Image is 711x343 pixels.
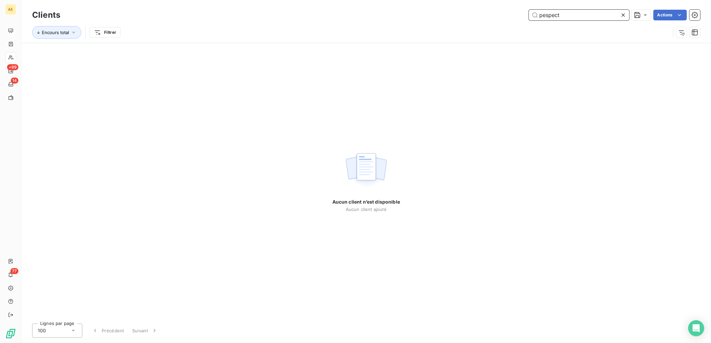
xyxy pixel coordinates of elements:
img: empty state [345,149,388,191]
div: AE [5,4,16,15]
span: Encours total [42,30,69,35]
button: Précédent [88,324,128,338]
span: 100 [38,327,46,334]
button: Actions [653,10,687,20]
span: Aucun client ajouté [346,207,387,212]
img: Logo LeanPay [5,328,16,339]
button: Suivant [128,324,162,338]
input: Rechercher [529,10,629,20]
span: +99 [7,64,18,70]
button: Encours total [32,26,81,39]
span: 77 [10,268,18,274]
span: 14 [11,78,18,84]
button: Filtrer [90,27,121,38]
span: Aucun client n’est disponible [332,199,400,205]
div: Open Intercom Messenger [688,320,704,336]
h3: Clients [32,9,60,21]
